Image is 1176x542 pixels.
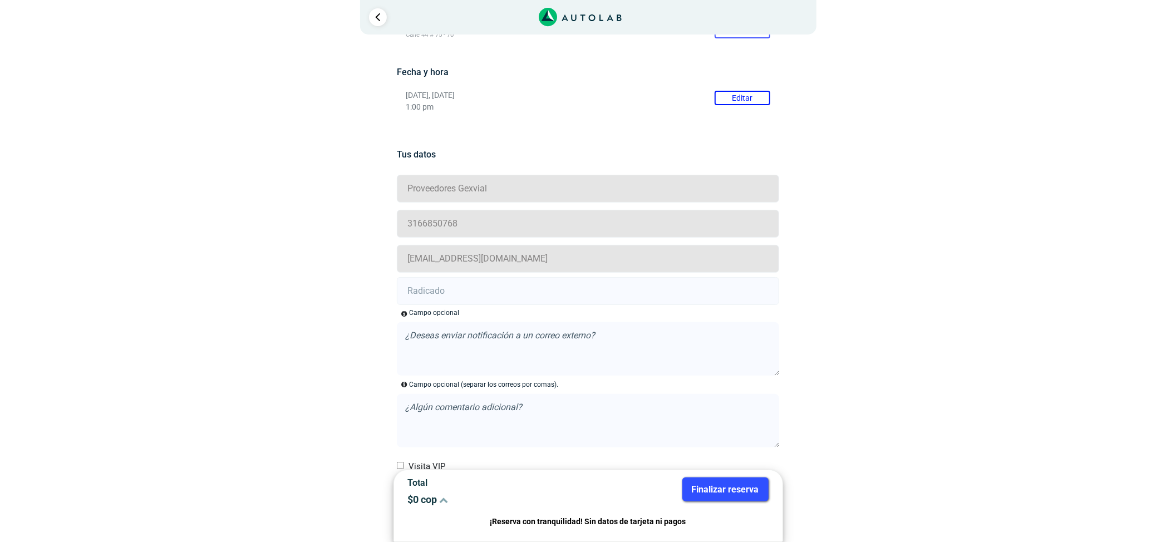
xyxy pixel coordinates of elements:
h5: Fecha y hora [397,67,779,77]
input: Celular [397,210,779,238]
input: Visita VIP [397,462,404,469]
a: Ir al paso anterior [369,8,387,26]
input: Nombre y apellido [397,175,779,203]
p: [DATE], [DATE] [406,91,770,100]
button: Editar [715,91,770,105]
a: Link al sitio de autolab [539,11,622,22]
p: 1:00 pm [406,102,770,112]
input: Radicado [397,277,779,305]
h5: Tus datos [397,149,779,160]
p: Total [408,477,580,488]
button: Finalizar reserva [682,477,769,501]
p: Campo opcional (separar los correos por comas). [409,380,558,390]
label: Visita VIP [397,460,445,473]
div: Campo opcional [409,308,459,318]
p: ¡Reserva con tranquilidad! Sin datos de tarjeta ni pagos [408,515,769,528]
p: $ 0 cop [408,494,580,505]
input: Correo electrónico [397,245,779,273]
